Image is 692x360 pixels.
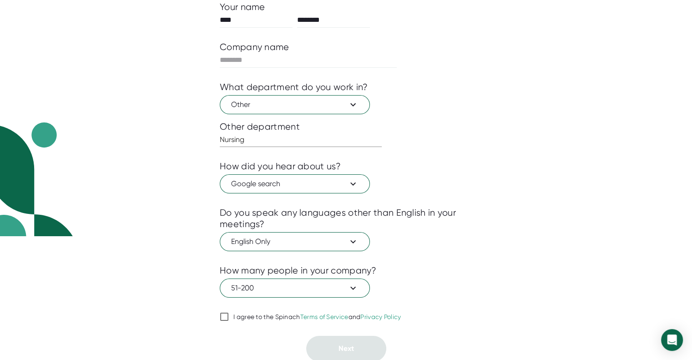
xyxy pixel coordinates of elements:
button: English Only [220,232,370,251]
div: What department do you work in? [220,81,368,93]
span: Next [338,344,354,353]
button: 51-200 [220,279,370,298]
div: How many people in your company? [220,265,377,276]
button: Other [220,95,370,114]
a: Privacy Policy [360,313,401,320]
span: 51-200 [231,283,359,294]
button: Google search [220,174,370,193]
div: Company name [220,41,289,53]
a: Terms of Service [300,313,349,320]
div: Your name [220,1,472,13]
span: Other [231,99,359,110]
div: How did you hear about us? [220,161,341,172]
div: Do you speak any languages other than English in your meetings? [220,207,472,230]
div: Other department [220,121,472,132]
input: What department? [220,132,382,147]
div: I agree to the Spinach and [233,313,401,321]
div: Open Intercom Messenger [661,329,683,351]
span: English Only [231,236,359,247]
span: Google search [231,178,359,189]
